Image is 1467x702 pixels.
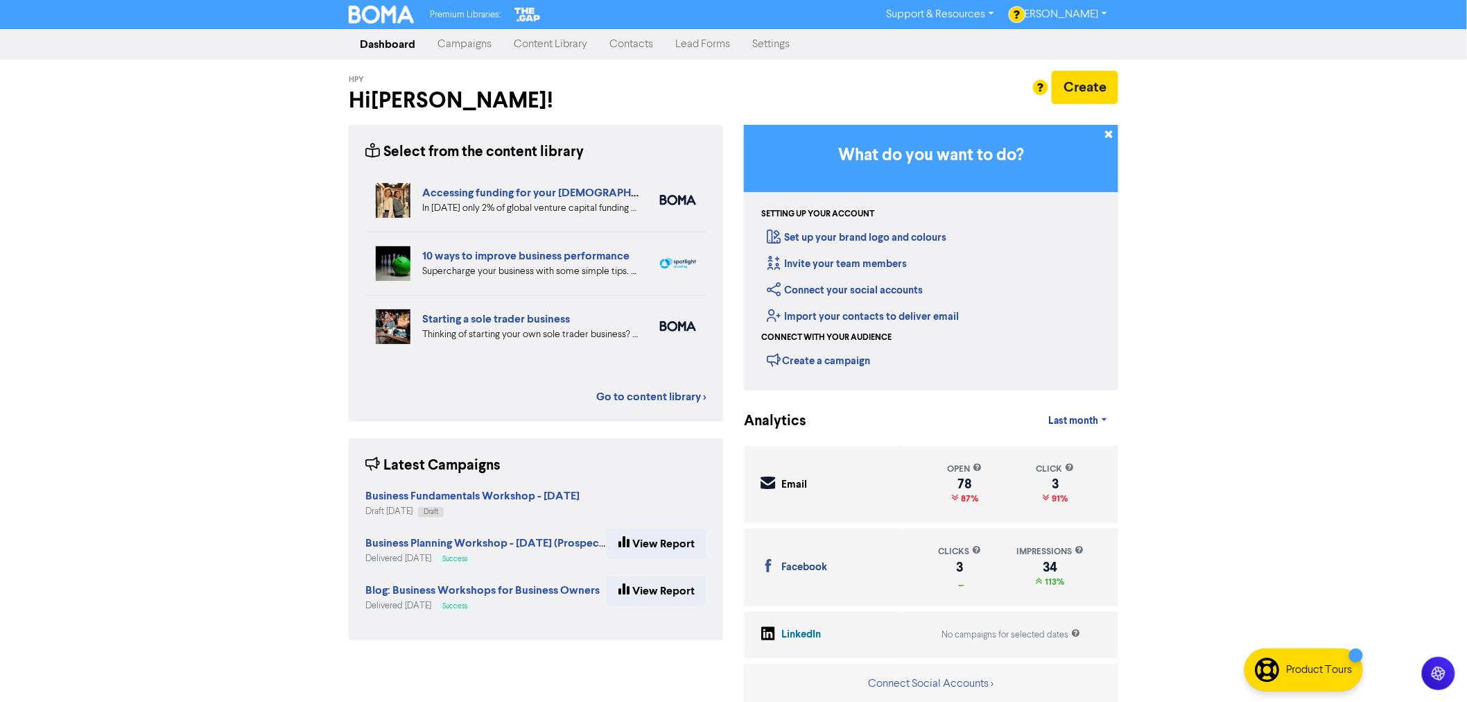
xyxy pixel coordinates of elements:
span: Success [442,603,467,610]
iframe: Chat Widget [1398,635,1467,702]
span: 91% [1050,493,1068,504]
div: Analytics [744,411,789,432]
span: 113% [1043,576,1065,588]
div: Email [781,477,807,493]
span: Last month [1049,415,1099,427]
a: Contacts [598,31,664,58]
a: Dashboard [349,31,426,58]
a: Connect your social accounts [767,284,923,297]
span: Draft [424,508,438,515]
div: Getting Started in BOMA [744,125,1118,391]
button: Connect Social Accounts > [868,675,995,693]
div: open [948,463,982,476]
div: 3 [938,562,981,573]
a: Accessing funding for your [DEMOGRAPHIC_DATA]-led businesses [422,186,761,200]
a: Content Library [503,31,598,58]
strong: Business Planning Workshop - [DATE] (Prospects) [365,536,611,550]
div: In 2024 only 2% of global venture capital funding went to female-only founding teams. We highligh... [422,201,639,216]
button: Create [1052,71,1118,104]
div: Connect with your audience [761,332,892,344]
span: 87% [958,493,978,504]
div: 34 [1016,562,1084,573]
strong: Business Fundamentals Workshop - [DATE] [365,489,580,503]
div: LinkedIn [781,627,821,643]
div: Supercharge your business with some simple tips. Eliminate distractions & bad customers, get a pl... [422,264,639,279]
span: Success [442,556,467,563]
span: _ [955,576,964,588]
div: Thinking of starting your own sole trader business? The Sole Trader Toolkit from the Ministry of ... [422,327,639,342]
div: Delivered [DATE] [365,552,607,565]
div: 3 [1036,479,1075,490]
a: Blog: Business Workshops for Business Owners [365,585,600,597]
div: Delivered [DATE] [365,599,600,613]
img: The Gap [512,6,543,24]
img: boma [660,321,696,332]
img: BOMA Logo [349,6,414,24]
a: Go to content library > [596,388,706,405]
a: Campaigns [426,31,503,58]
a: Last month [1038,407,1118,435]
div: Draft [DATE] [365,505,580,518]
a: Import your contacts to deliver email [767,310,959,323]
a: Business Fundamentals Workshop - [DATE] [365,491,580,502]
a: Settings [741,31,801,58]
img: boma [660,195,696,205]
div: Setting up your account [761,208,874,221]
div: clicks [938,545,981,558]
strong: Blog: Business Workshops for Business Owners [365,583,600,597]
div: impressions [1016,545,1084,558]
a: View Report [607,576,706,606]
span: HPY [349,75,364,85]
a: [PERSON_NAME] [1005,3,1118,26]
a: View Report [607,529,706,558]
a: 10 ways to improve business performance [422,249,630,263]
div: Facebook [781,560,827,576]
a: Support & Resources [876,3,1005,26]
div: 78 [948,479,982,490]
a: Starting a sole trader business [422,312,570,326]
div: Create a campaign [767,350,870,370]
img: spotlight [660,258,696,269]
div: click [1036,463,1075,476]
div: No campaigns for selected dates [941,628,1080,642]
a: Invite your team members [767,257,907,271]
div: Select from the content library [365,142,584,163]
span: Premium Libraries: [431,10,501,19]
a: Set up your brand logo and colours [767,231,946,244]
a: Business Planning Workshop - [DATE] (Prospects) [365,538,611,549]
h3: What do you want to do? [765,146,1097,166]
div: Latest Campaigns [365,455,501,477]
h2: Hi [PERSON_NAME] ! [349,87,723,114]
a: Lead Forms [664,31,741,58]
